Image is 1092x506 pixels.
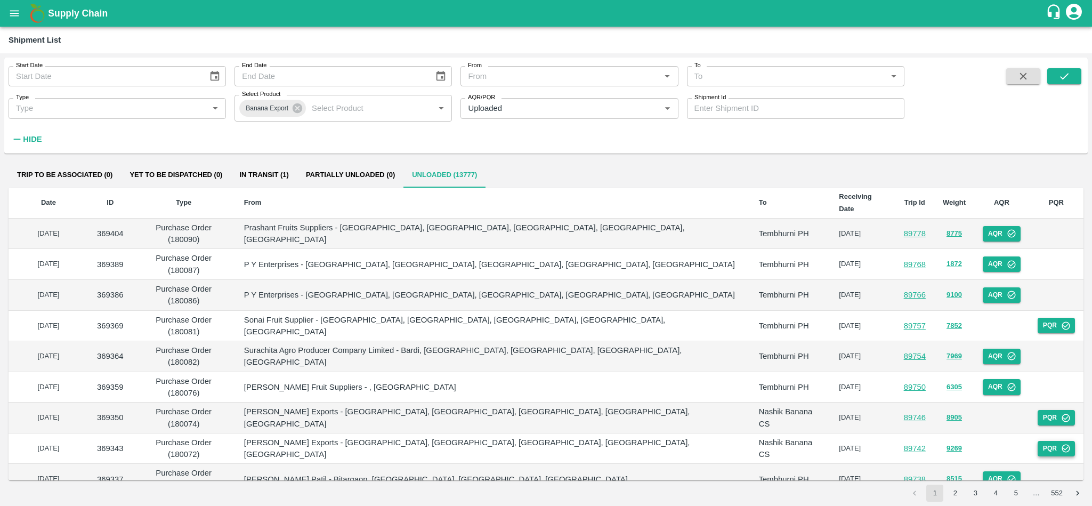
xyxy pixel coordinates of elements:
p: 369359 [97,381,124,393]
p: [PERSON_NAME] Patil - Bitargaon, [GEOGRAPHIC_DATA], [GEOGRAPHIC_DATA], [GEOGRAPHIC_DATA] [244,473,742,485]
td: [DATE] [9,280,88,311]
td: [DATE] [9,249,88,280]
a: 89750 [904,383,926,391]
button: Open [660,101,674,115]
p: [PERSON_NAME] Fruit Suppliers - , [GEOGRAPHIC_DATA] [244,381,742,393]
strong: Hide [23,135,42,143]
td: [DATE] [830,372,895,403]
p: 369389 [97,259,124,270]
p: Nashik Banana CS [759,437,822,461]
button: Yet to be dispatched (0) [121,162,231,188]
td: [DATE] [830,280,895,311]
td: [DATE] [9,372,88,403]
a: 89746 [904,413,926,422]
td: [DATE] [830,464,895,495]
button: AQR [983,471,1021,487]
div: customer-support [1046,4,1064,23]
button: Partially Unloaded (0) [297,162,403,188]
p: 369404 [97,228,124,239]
p: P Y Enterprises - [GEOGRAPHIC_DATA], [GEOGRAPHIC_DATA], [GEOGRAPHIC_DATA], [GEOGRAPHIC_DATA], [GE... [244,259,742,270]
label: Shipment Id [694,93,726,102]
a: 89738 [904,475,926,484]
input: AQR/PQR [464,101,643,115]
label: To [694,61,701,70]
label: From [468,61,482,70]
td: [DATE] [9,311,88,342]
button: 7969 [947,350,962,363]
td: [DATE] [9,219,88,250]
p: Purchase Order (180070) [141,467,227,491]
input: Select Product [308,101,417,115]
button: 9100 [947,289,962,301]
p: 369350 [97,412,124,423]
p: Surachita Agro Producer Company Limited - Bardi, [GEOGRAPHIC_DATA], [GEOGRAPHIC_DATA], [GEOGRAPHI... [244,344,742,368]
button: Trip to be associated (0) [9,162,121,188]
b: PQR [1049,198,1064,206]
input: Start Date [9,66,200,86]
input: End Date [234,66,426,86]
p: Nashik Banana CS [759,406,822,430]
label: End Date [242,61,266,70]
button: AQR [983,287,1021,303]
b: ID [107,198,114,206]
div: … [1028,488,1045,499]
b: Trip Id [904,198,925,206]
a: Supply Chain [48,6,1046,21]
a: 89768 [904,260,926,269]
b: Weight [943,198,966,206]
button: 1872 [947,258,962,270]
p: 369386 [97,289,124,301]
td: [DATE] [830,341,895,372]
p: Purchase Order (180076) [141,375,227,399]
td: [DATE] [830,433,895,464]
div: Banana Export [239,100,306,117]
p: Purchase Order (180072) [141,437,227,461]
button: 7852 [947,320,962,332]
p: 369369 [97,320,124,332]
b: Supply Chain [48,8,108,19]
p: Purchase Order (180086) [141,283,227,307]
p: Purchase Order (180074) [141,406,227,430]
b: Date [41,198,56,206]
p: 369337 [97,473,124,485]
label: Start Date [16,61,43,70]
button: Choose date [431,66,451,86]
button: Hide [9,130,45,148]
p: Purchase Order (180090) [141,222,227,246]
p: P Y Enterprises - [GEOGRAPHIC_DATA], [GEOGRAPHIC_DATA], [GEOGRAPHIC_DATA], [GEOGRAPHIC_DATA], [GE... [244,289,742,301]
label: AQR/PQR [468,93,495,102]
button: AQR [983,256,1021,272]
button: open drawer [2,1,27,26]
button: Unloaded (13777) [403,162,486,188]
a: 89742 [904,444,926,453]
button: page 1 [926,485,943,502]
button: Choose date [205,66,225,86]
button: 9269 [947,443,962,455]
p: Purchase Order (180081) [141,314,227,338]
button: Open [434,101,448,115]
p: Purchase Order (180087) [141,252,227,276]
button: In transit (1) [231,162,297,188]
b: Type [176,198,191,206]
a: 89754 [904,352,926,360]
td: [DATE] [9,341,88,372]
button: AQR [983,379,1021,395]
p: [PERSON_NAME] Exports - [GEOGRAPHIC_DATA], [GEOGRAPHIC_DATA], [GEOGRAPHIC_DATA], [GEOGRAPHIC_DATA... [244,406,742,430]
button: Go to page 2 [947,485,964,502]
p: Tembhurni PH [759,320,822,332]
button: Open [660,69,674,83]
b: To [759,198,767,206]
span: Banana Export [239,103,295,114]
b: Receiving Date [839,192,871,212]
p: Tembhurni PH [759,350,822,362]
button: Open [887,69,901,83]
label: Select Product [242,90,280,99]
p: Tembhurni PH [759,381,822,393]
td: [DATE] [830,311,895,342]
img: logo [27,3,48,24]
button: 8515 [947,473,962,485]
button: Open [208,101,222,115]
a: 89757 [904,322,926,330]
button: AQR [983,226,1021,242]
button: PQR [1038,410,1075,425]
